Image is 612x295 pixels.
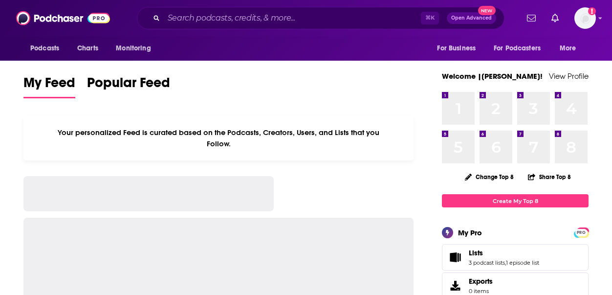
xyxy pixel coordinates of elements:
[478,6,496,15] span: New
[575,229,587,236] span: PRO
[116,42,151,55] span: Monitoring
[437,42,476,55] span: For Business
[30,42,59,55] span: Podcasts
[421,12,439,24] span: ⌘ K
[23,74,75,98] a: My Feed
[445,250,465,264] a: Lists
[527,167,571,186] button: Share Top 8
[574,7,596,29] img: User Profile
[442,244,589,271] span: Lists
[16,9,110,27] img: Podchaser - Follow, Share and Rate Podcasts
[23,116,414,160] div: Your personalized Feed is curated based on the Podcasts, Creators, Users, and Lists that you Follow.
[574,7,596,29] span: Logged in as Ruth_Nebius
[574,7,596,29] button: Show profile menu
[506,259,539,266] a: 1 episode list
[442,194,589,207] a: Create My Top 8
[23,39,72,58] button: open menu
[560,42,576,55] span: More
[87,74,170,98] a: Popular Feed
[442,71,543,81] a: Welcome |[PERSON_NAME]!
[77,42,98,55] span: Charts
[71,39,104,58] a: Charts
[137,7,504,29] div: Search podcasts, credits, & more...
[430,39,488,58] button: open menu
[469,277,493,286] span: Exports
[23,74,75,97] span: My Feed
[505,259,506,266] span: ,
[164,10,421,26] input: Search podcasts, credits, & more...
[451,16,492,21] span: Open Advanced
[447,12,496,24] button: Open AdvancedNew
[469,249,483,257] span: Lists
[547,10,563,26] a: Show notifications dropdown
[553,39,589,58] button: open menu
[523,10,540,26] a: Show notifications dropdown
[549,71,589,81] a: View Profile
[487,39,555,58] button: open menu
[494,42,541,55] span: For Podcasters
[575,228,587,236] a: PRO
[459,171,520,183] button: Change Top 8
[469,288,493,295] span: 0 items
[469,249,539,257] a: Lists
[87,74,170,97] span: Popular Feed
[109,39,163,58] button: open menu
[445,279,465,293] span: Exports
[458,228,482,237] div: My Pro
[469,259,505,266] a: 3 podcast lists
[588,7,596,15] svg: Add a profile image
